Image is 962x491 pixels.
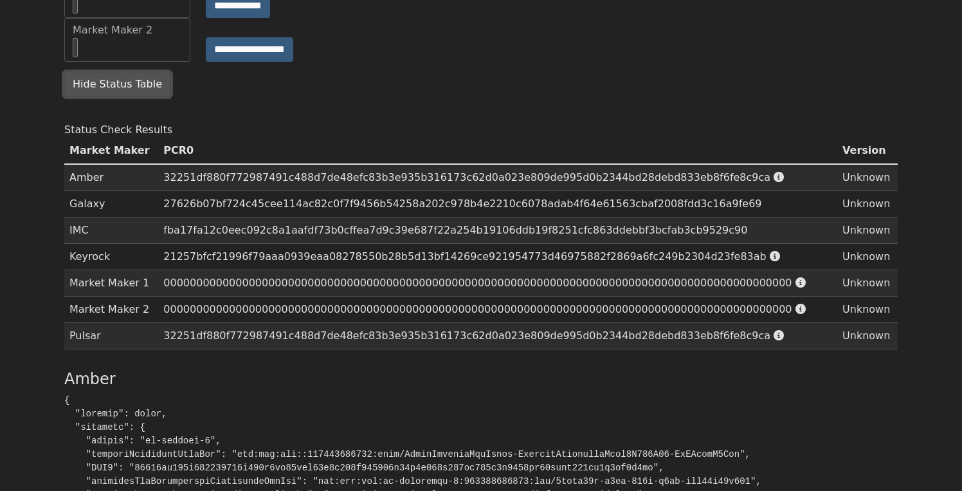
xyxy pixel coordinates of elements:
td: Galaxy [64,191,158,218]
td: Unknown [837,164,898,191]
button: Hide Status Table [64,72,170,97]
td: 000000000000000000000000000000000000000000000000000000000000000000000000000000000000000000000000 [158,270,837,297]
td: fba17fa12c0eec092c8a1aafdf73b0cffea7d9c39e687f22a254b19106ddb19f8251cfc863ddebbf3bcfab3cb9529c90 [158,218,837,244]
td: 32251df880f772987491c488d7de48efc83b3e935b316173c62d0a023e809de995d0b2344bd28debd833eb8f6fe8c9ca [158,323,837,349]
td: Unknown [837,297,898,323]
td: Market Maker 2 [64,297,158,323]
td: Pulsar [64,323,158,349]
td: 32251df880f772987491c488d7de48efc83b3e935b316173c62d0a023e809de995d0b2344bd28debd833eb8f6fe8c9ca [158,164,837,191]
td: Market Maker 1 [64,270,158,297]
td: IMC [64,218,158,244]
td: Unknown [837,191,898,218]
td: Unknown [837,323,898,349]
td: Keyrock [64,244,158,270]
span: Approved PCR0 List: 00000000000000000000000000000000000000000000000000000000000000000000000000000... [792,303,806,315]
h4: Amber [64,370,898,389]
th: PCR0 [158,138,837,164]
th: Version [837,138,898,164]
td: 000000000000000000000000000000000000000000000000000000000000000000000000000000000000000000000000 [158,297,837,323]
span: Approved PCR0 List: 9fd2f5d52589ff5ece262e2ef1290ea302d91535088d2c625d5d44b7b52673df6811214497244... [770,171,784,183]
td: Amber [64,164,158,191]
td: Unknown [837,218,898,244]
span: Approved PCR0 List: 32251df880f772987491c488d7de48efc83b3e935b316173c62d0a023e809de995d0b2344bd28... [770,329,784,342]
span: Approved PCR0 List: 00000000000000000000000000000000000000000000000000000000000000000000000000000... [792,277,806,289]
td: Unknown [837,244,898,270]
th: Market Maker [64,138,158,164]
span: Approved PCR0 List: 21257bfcf21996f79aaa0939eaa08278550b28b5d13bf14269ce921954773d46975882f2869a6... [767,250,780,263]
div: Market Maker 2 [73,23,182,38]
td: 21257bfcf21996f79aaa0939eaa08278550b28b5d13bf14269ce921954773d46975882f2869a6fc249b2304d23fe83ab [158,244,837,270]
div: Status Check Results [64,122,898,138]
td: 27626b07bf724c45cee114ac82c0f7f9456b54258a202c978b4e2210c6078adab4f64e61563cbaf2008fdd3c16a9fe69 [158,191,837,218]
td: Unknown [837,270,898,297]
